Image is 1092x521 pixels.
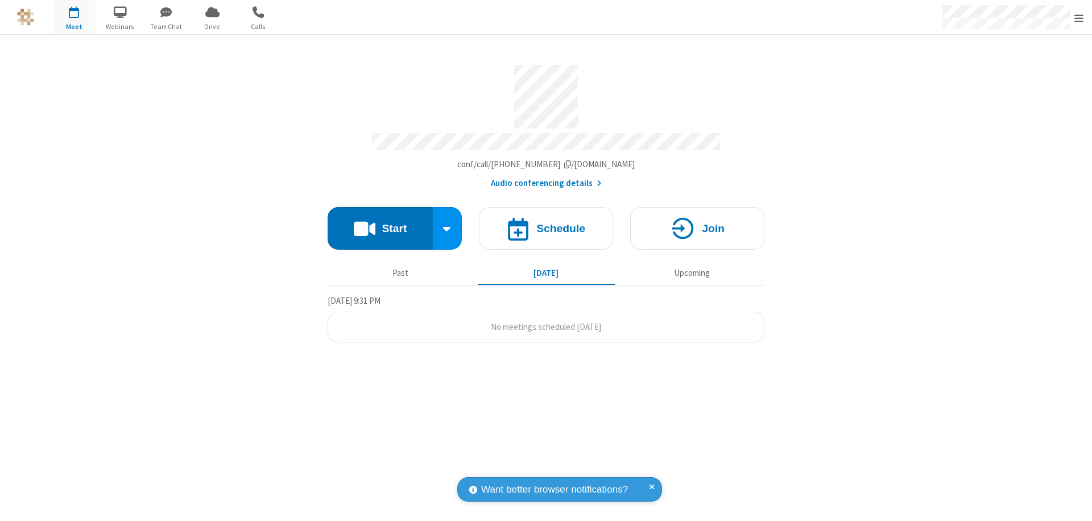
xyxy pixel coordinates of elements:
[479,207,613,250] button: Schedule
[145,22,188,32] span: Team Chat
[328,207,433,250] button: Start
[702,223,725,234] h4: Join
[382,223,407,234] h4: Start
[17,9,34,26] img: QA Selenium DO NOT DELETE OR CHANGE
[332,262,469,284] button: Past
[623,262,760,284] button: Upcoming
[433,207,462,250] div: Start conference options
[191,22,234,32] span: Drive
[457,159,635,169] span: Copy my meeting room link
[536,223,585,234] h4: Schedule
[328,295,380,306] span: [DATE] 9:31 PM
[491,177,602,190] button: Audio conferencing details
[457,158,635,171] button: Copy my meeting room linkCopy my meeting room link
[99,22,142,32] span: Webinars
[481,482,628,497] span: Want better browser notifications?
[491,321,601,332] span: No meetings scheduled [DATE]
[630,207,764,250] button: Join
[478,262,615,284] button: [DATE]
[328,56,764,190] section: Account details
[53,22,96,32] span: Meet
[237,22,280,32] span: Calls
[328,294,764,343] section: Today's Meetings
